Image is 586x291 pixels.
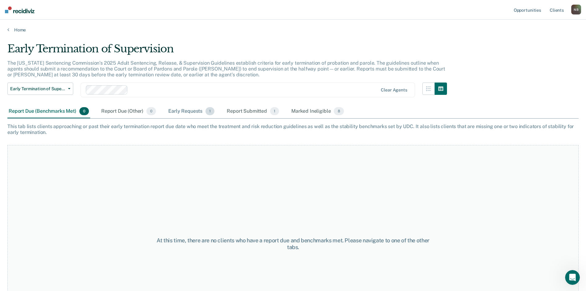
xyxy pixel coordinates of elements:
[5,6,34,13] img: Recidiviz
[150,237,436,250] div: At this time, there are no clients who have a report due and benchmarks met. Please navigate to o...
[571,5,581,14] div: N B
[381,87,407,93] div: Clear agents
[7,123,579,135] div: This tab lists clients approaching or past their early termination report due date who meet the t...
[334,107,344,115] span: 8
[270,107,279,115] span: 1
[146,107,156,115] span: 0
[225,105,280,118] div: Report Submitted1
[79,107,89,115] span: 0
[100,105,157,118] div: Report Due (Other)0
[7,83,73,95] button: Early Termination of Supervision
[167,105,216,118] div: Early Requests1
[565,270,580,285] iframe: Intercom live chat
[10,86,66,91] span: Early Termination of Supervision
[7,60,445,78] p: The [US_STATE] Sentencing Commission’s 2025 Adult Sentencing, Release, & Supervision Guidelines e...
[7,27,579,33] a: Home
[290,105,345,118] div: Marked Ineligible8
[205,107,214,115] span: 1
[571,5,581,14] button: NB
[7,105,90,118] div: Report Due (Benchmarks Met)0
[7,42,447,60] div: Early Termination of Supervision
